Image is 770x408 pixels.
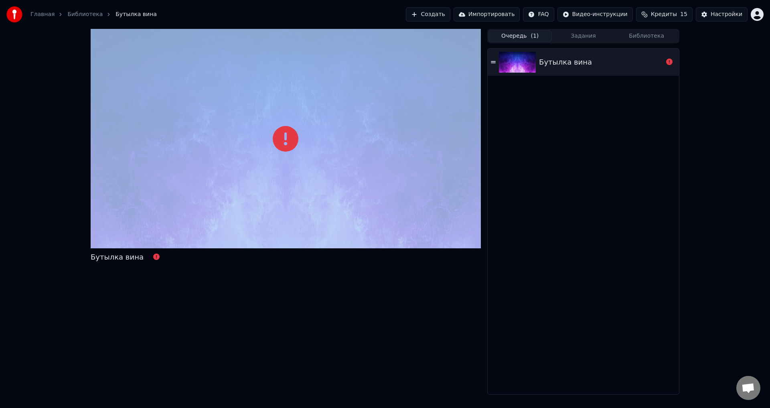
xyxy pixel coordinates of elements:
a: Библиотека [67,10,103,18]
div: Открытый чат [736,376,760,400]
button: Задания [552,30,615,42]
div: Бутылка вина [539,57,592,68]
nav: breadcrumb [30,10,157,18]
span: Кредиты [651,10,677,18]
button: Импортировать [454,7,520,22]
span: ( 1 ) [531,32,539,40]
a: Главная [30,10,55,18]
button: FAQ [523,7,554,22]
button: Настройки [696,7,748,22]
button: Библиотека [615,30,678,42]
button: Видео-инструкции [557,7,633,22]
button: Создать [406,7,450,22]
button: Очередь [488,30,552,42]
div: Бутылка вина [91,252,144,263]
span: Бутылка вина [115,10,157,18]
button: Кредиты15 [636,7,693,22]
span: 15 [680,10,687,18]
img: youka [6,6,22,22]
div: Настройки [711,10,742,18]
